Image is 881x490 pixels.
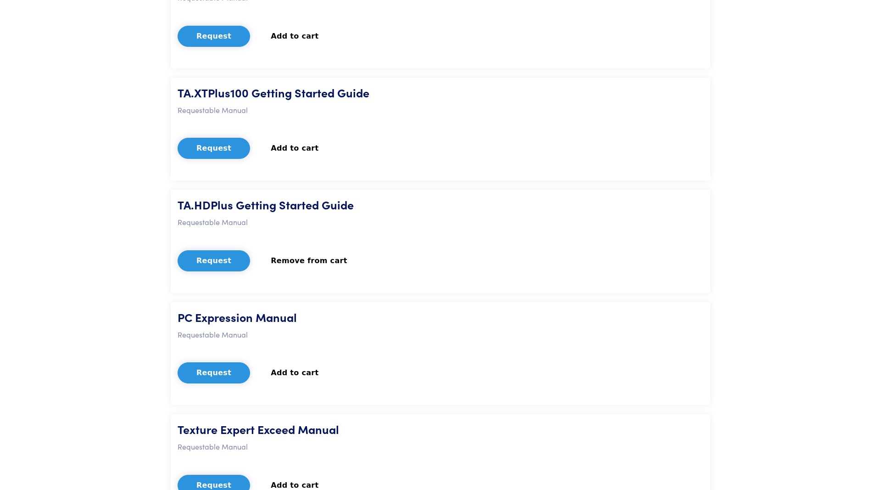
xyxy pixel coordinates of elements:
[252,363,337,383] button: Add to cart
[178,138,250,159] button: Request
[252,251,365,271] button: Remove from cart
[178,104,703,116] p: Requestable Manual
[178,26,250,47] button: Request
[178,309,703,325] h5: PC Expression Manual
[252,26,337,46] button: Add to cart
[178,84,703,101] h5: TA.XTPlus100 Getting Started Guide
[252,138,337,158] button: Add to cart
[178,250,250,271] button: Request
[178,441,703,453] p: Requestable Manual
[178,216,703,228] p: Requestable Manual
[178,362,250,383] button: Request
[178,421,703,437] h5: Texture Expert Exceed Manual
[178,197,703,213] h5: TA.HDPlus Getting Started Guide
[178,329,703,341] p: Requestable Manual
